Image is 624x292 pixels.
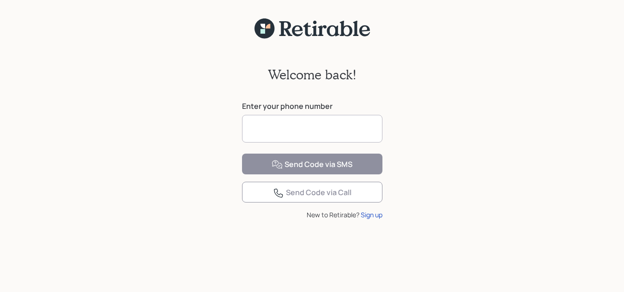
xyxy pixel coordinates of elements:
[268,67,357,83] h2: Welcome back!
[242,182,382,203] button: Send Code via Call
[272,159,352,170] div: Send Code via SMS
[361,210,382,220] div: Sign up
[242,210,382,220] div: New to Retirable?
[273,187,351,198] div: Send Code via Call
[242,101,382,111] label: Enter your phone number
[242,154,382,174] button: Send Code via SMS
